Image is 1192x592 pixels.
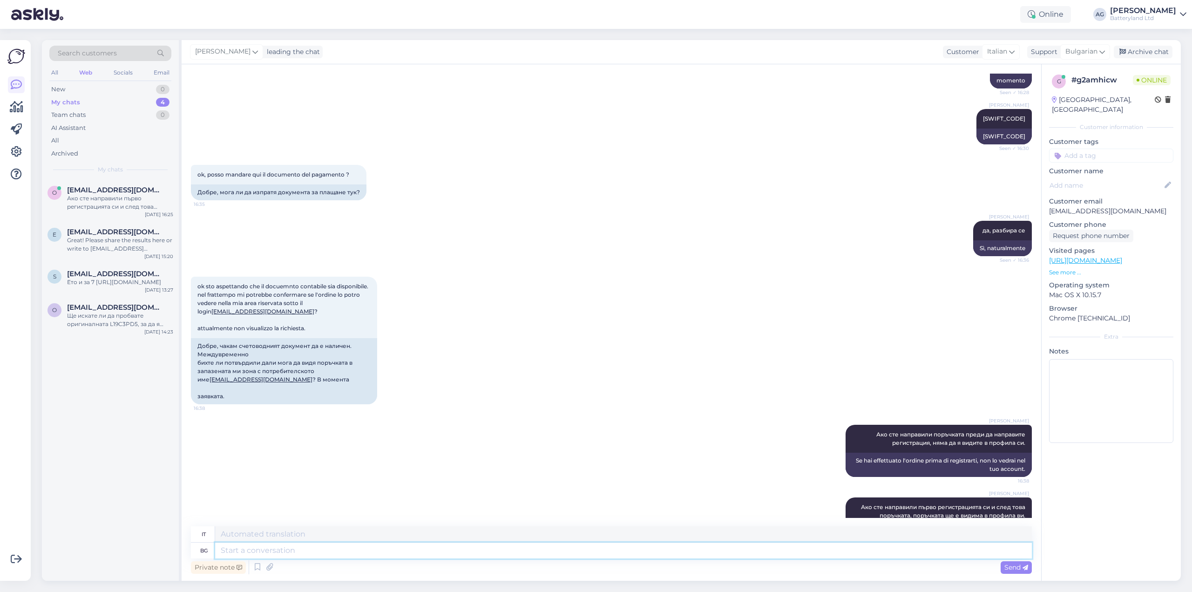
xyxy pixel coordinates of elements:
[67,228,164,236] span: eduardharsing@yahoo.com
[202,526,206,542] div: it
[1049,313,1173,323] p: Chrome [TECHNICAL_ID]
[52,306,57,313] span: o
[67,194,173,211] div: Ако сте направили първо регистрацията си и след това поръчката, поръчката ще е видима в профила ви.
[994,145,1029,152] span: Seen ✓ 16:30
[1049,197,1173,206] p: Customer email
[1049,304,1173,313] p: Browser
[58,48,117,58] span: Search customers
[987,47,1007,57] span: Italian
[1050,180,1163,191] input: Add name
[67,186,164,194] span: OPULUCA@GMAIL.COM
[51,149,78,158] div: Archived
[67,312,173,328] div: Ще искате ли да пробвате оригиналната L19C3PD5, за да я осигурим на място при нас? Тя се води, че...
[1004,563,1028,572] span: Send
[1027,47,1057,57] div: Support
[191,184,366,200] div: Добре, мога ли да изпратя документа за плащане тук?
[990,73,1032,88] div: momento
[1133,75,1171,85] span: Online
[994,257,1029,264] span: Seen ✓ 16:36
[197,283,370,332] span: ok sto aspettando che il docuemnto contabile sia disponibile. nel frattempo mi potrebbe confermar...
[51,85,65,94] div: New
[1071,75,1133,86] div: # g2amhicw
[1114,46,1172,58] div: Archive chat
[1057,78,1061,85] span: g
[994,89,1029,96] span: Seen ✓ 16:28
[53,273,56,280] span: s
[989,213,1029,220] span: [PERSON_NAME]
[1049,347,1173,356] p: Notes
[194,405,229,412] span: 16:38
[1093,8,1106,21] div: AG
[195,47,251,57] span: [PERSON_NAME]
[1110,7,1186,22] a: [PERSON_NAME]Batteryland Ltd
[1049,333,1173,341] div: Extra
[156,98,169,107] div: 4
[194,201,229,208] span: 16:35
[211,308,314,315] a: [EMAIL_ADDRESS][DOMAIN_NAME]
[1049,149,1173,163] input: Add a tag
[1049,206,1173,216] p: [EMAIL_ADDRESS][DOMAIN_NAME]
[1049,166,1173,176] p: Customer name
[145,211,173,218] div: [DATE] 16:25
[989,417,1029,424] span: [PERSON_NAME]
[994,477,1029,484] span: 16:38
[943,47,979,57] div: Customer
[51,136,59,145] div: All
[191,561,246,574] div: Private note
[1110,7,1176,14] div: [PERSON_NAME]
[52,189,57,196] span: O
[1049,268,1173,277] p: See more ...
[156,110,169,120] div: 0
[1049,220,1173,230] p: Customer phone
[973,240,1032,256] div: Sì, naturalmente
[1065,47,1097,57] span: Bulgarian
[51,123,86,133] div: AI Assistant
[67,270,164,278] span: slavvii1984@abv.bg
[67,236,173,253] div: Great! Please share the results here or write to [EMAIL_ADDRESS][DOMAIN_NAME]
[197,171,349,178] span: ok, posso mandare qui il documento del pagamento ?
[53,231,56,238] span: e
[1110,14,1176,22] div: Batteryland Ltd
[1049,137,1173,147] p: Customer tags
[49,67,60,79] div: All
[210,376,312,383] a: [EMAIL_ADDRESS][DOMAIN_NAME]
[1049,290,1173,300] p: Mac OS X 10.15.7
[861,504,1027,519] span: Ако сте направили първо регистрацията си и след това поръчката, поръчката ще е видима в профила ви.
[976,129,1032,144] div: [SWIFT_CODE]
[1052,95,1155,115] div: [GEOGRAPHIC_DATA], [GEOGRAPHIC_DATA]
[156,85,169,94] div: 0
[144,328,173,335] div: [DATE] 14:23
[876,431,1027,446] span: Ако сте направили поръчката преди да направите регистрация, няма да я видите в профила си.
[846,453,1032,477] div: Se hai effettuato l'ordine prima di registrarti, non lo vedrai nel tuo account.
[983,115,1025,122] span: [SWIFT_CODE]
[112,67,135,79] div: Socials
[1049,123,1173,131] div: Customer information
[98,165,123,174] span: My chats
[67,278,173,286] div: Ето и за 7 [URL][DOMAIN_NAME]
[152,67,171,79] div: Email
[200,543,208,558] div: bg
[1020,6,1071,23] div: Online
[1049,280,1173,290] p: Operating system
[77,67,94,79] div: Web
[51,110,86,120] div: Team chats
[1049,246,1173,256] p: Visited pages
[263,47,320,57] div: leading the chat
[7,48,25,65] img: Askly Logo
[989,102,1029,109] span: [PERSON_NAME]
[145,286,173,293] div: [DATE] 13:27
[191,338,377,404] div: Добре, чакам счетоводният документ да е наличен. Междувременно бихте ли потвърдили дали мога да в...
[989,490,1029,497] span: [PERSON_NAME]
[144,253,173,260] div: [DATE] 15:20
[51,98,80,107] div: My chats
[982,227,1025,234] span: да, разбира се
[1049,230,1133,242] div: Request phone number
[1049,256,1122,265] a: [URL][DOMAIN_NAME]
[67,303,164,312] span: office@cryptosystemsbg.com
